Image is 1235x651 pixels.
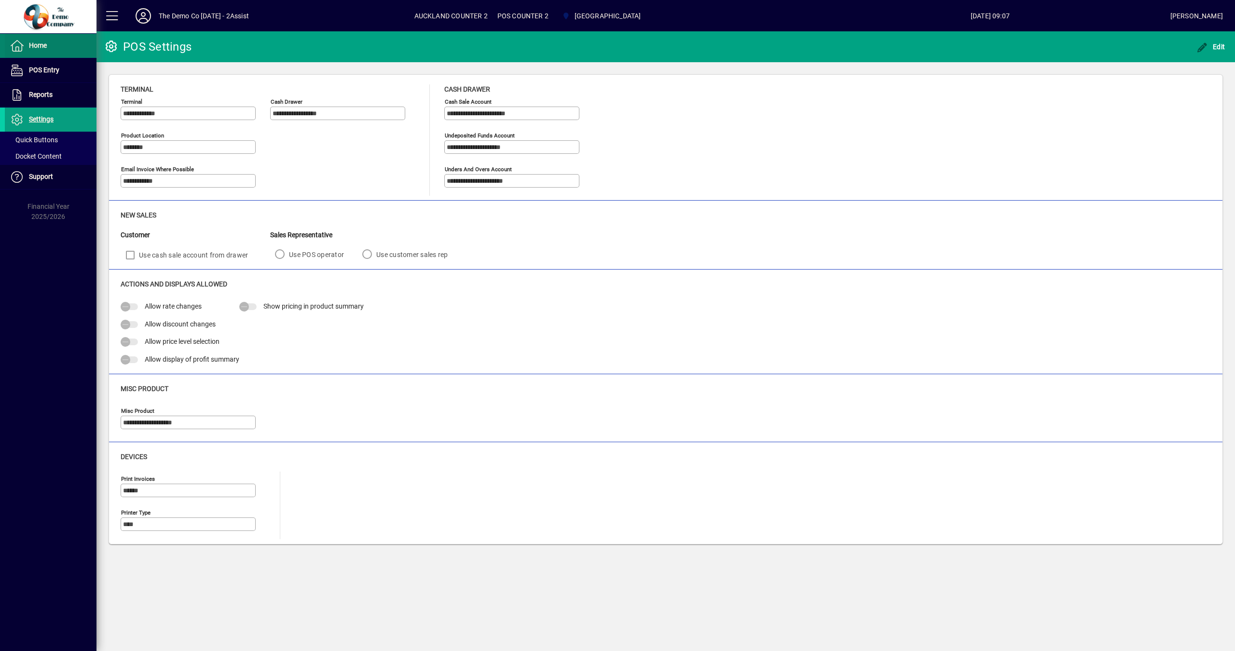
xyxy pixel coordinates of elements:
[121,166,194,173] mat-label: Email Invoice where possible
[270,230,462,240] div: Sales Representative
[5,83,96,107] a: Reports
[1196,43,1225,51] span: Edit
[104,39,192,54] div: POS Settings
[10,152,62,160] span: Docket Content
[5,34,96,58] a: Home
[5,148,96,164] a: Docket Content
[29,41,47,49] span: Home
[121,509,151,516] mat-label: Printer Type
[414,8,488,24] span: AUCKLAND COUNTER 2
[145,302,202,310] span: Allow rate changes
[29,66,59,74] span: POS Entry
[1170,8,1223,24] div: [PERSON_NAME]
[263,302,364,310] span: Show pricing in product summary
[271,98,302,105] mat-label: Cash Drawer
[128,7,159,25] button: Profile
[121,280,227,288] span: Actions and Displays Allowed
[444,85,490,93] span: Cash Drawer
[29,91,53,98] span: Reports
[121,85,153,93] span: Terminal
[29,115,54,123] span: Settings
[5,58,96,82] a: POS Entry
[121,132,164,139] mat-label: Product location
[121,211,156,219] span: New Sales
[121,98,142,105] mat-label: Terminal
[121,230,270,240] div: Customer
[497,8,549,24] span: POS COUNTER 2
[558,7,645,25] span: Auckland
[145,355,239,363] span: Allow display of profit summary
[121,453,147,461] span: Devices
[575,8,641,24] span: [GEOGRAPHIC_DATA]
[810,8,1170,24] span: [DATE] 09:07
[445,166,512,173] mat-label: Unders and Overs Account
[29,173,53,180] span: Support
[445,98,492,105] mat-label: Cash sale account
[445,132,515,139] mat-label: Undeposited Funds Account
[145,320,216,328] span: Allow discount changes
[121,385,168,393] span: Misc Product
[5,132,96,148] a: Quick Buttons
[121,407,154,414] mat-label: Misc Product
[10,136,58,144] span: Quick Buttons
[5,165,96,189] a: Support
[1194,38,1228,55] button: Edit
[159,8,249,24] div: The Demo Co [DATE] - 2Assist
[145,338,220,345] span: Allow price level selection
[121,475,155,482] mat-label: Print Invoices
